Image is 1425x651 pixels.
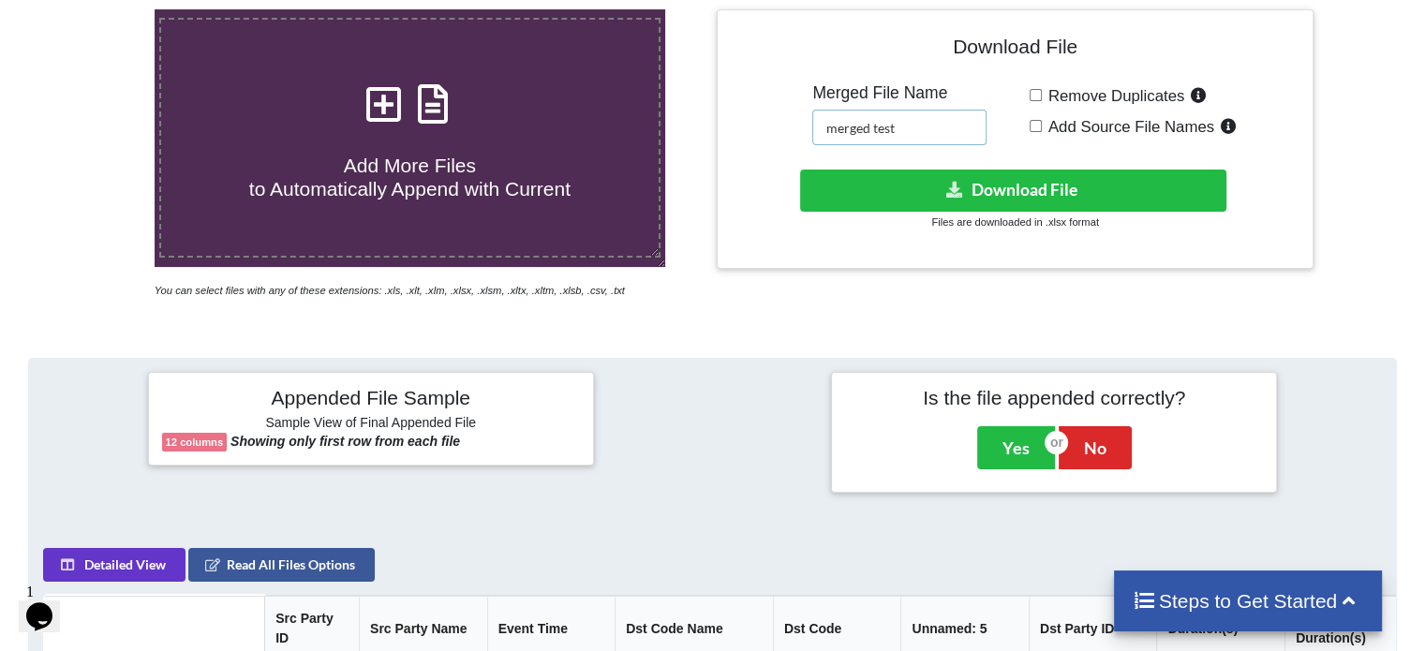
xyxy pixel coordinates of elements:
[188,548,375,582] button: Read All Files Options
[43,548,186,582] button: Detailed View
[931,216,1098,228] small: Files are downloaded in .xlsx format
[812,110,987,145] input: Enter File Name
[162,415,580,434] h6: Sample View of Final Appended File
[1042,87,1185,105] span: Remove Duplicates
[1133,589,1364,613] h4: Steps to Get Started
[812,83,987,103] h5: Merged File Name
[800,170,1226,212] button: Download File
[1059,426,1132,469] button: No
[731,23,1299,77] h4: Download File
[162,386,580,412] h4: Appended File Sample
[166,436,224,448] b: 12 columns
[977,426,1055,469] button: Yes
[845,386,1263,409] h4: Is the file appended correctly?
[249,155,571,200] span: Add More Files to Automatically Append with Current
[230,434,460,449] b: Showing only first row from each file
[19,576,79,632] iframe: chat widget
[155,285,625,296] i: You can select files with any of these extensions: .xls, .xlt, .xlm, .xlsx, .xlsm, .xltx, .xltm, ...
[1042,118,1214,136] span: Add Source File Names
